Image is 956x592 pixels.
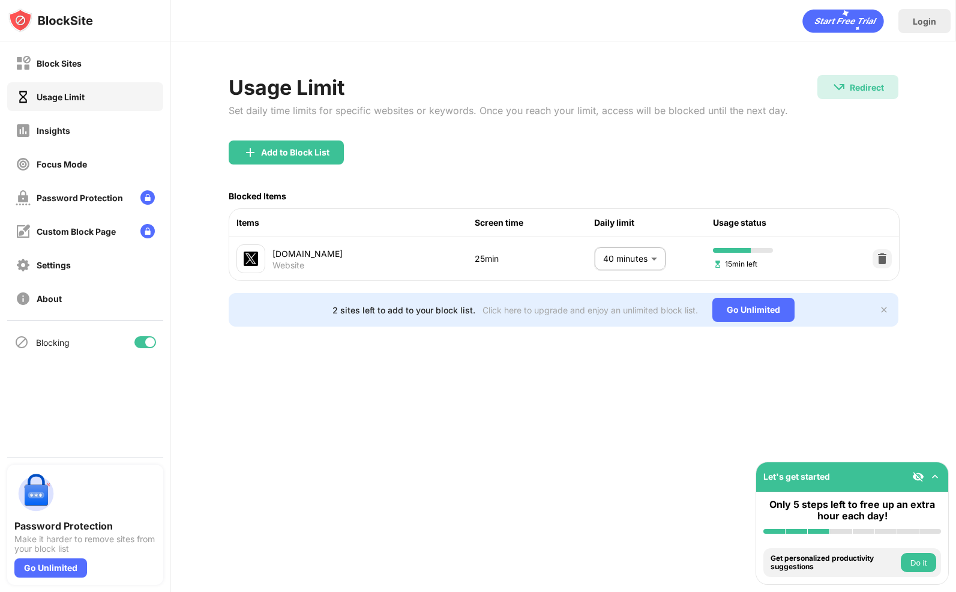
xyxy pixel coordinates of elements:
[14,534,156,554] div: Make it harder to remove sites from your block list
[37,58,82,68] div: Block Sites
[763,471,830,482] div: Let's get started
[140,224,155,238] img: lock-menu.svg
[332,305,475,315] div: 2 sites left to add to your block list.
[16,291,31,306] img: about-off.svg
[16,56,31,71] img: block-off.svg
[879,305,889,315] img: x-button.svg
[36,337,70,348] div: Blocking
[16,224,31,239] img: customize-block-page-off.svg
[8,8,93,32] img: logo-blocksite.svg
[475,252,594,265] div: 25min
[272,260,304,271] div: Website
[37,294,62,304] div: About
[802,9,884,33] div: animation
[16,258,31,273] img: settings-off.svg
[901,553,936,572] button: Do it
[37,193,123,203] div: Password Protection
[483,305,698,315] div: Click here to upgrade and enjoy an unlimited block list.
[771,554,898,572] div: Get personalized productivity suggestions
[37,125,70,136] div: Insights
[140,190,155,205] img: lock-menu.svg
[229,191,286,201] div: Blocked Items
[913,16,936,26] div: Login
[14,520,156,532] div: Password Protection
[229,75,788,100] div: Usage Limit
[236,216,475,229] div: Items
[261,148,329,157] div: Add to Block List
[272,247,475,260] div: [DOMAIN_NAME]
[16,157,31,172] img: focus-off.svg
[594,216,714,229] div: Daily limit
[16,190,31,205] img: password-protection-off.svg
[712,298,795,322] div: Go Unlimited
[37,92,85,102] div: Usage Limit
[713,258,757,270] span: 15min left
[929,471,941,483] img: omni-setup-toggle.svg
[37,260,71,270] div: Settings
[603,252,646,265] p: 40 minutes
[912,471,924,483] img: eye-not-visible.svg
[763,499,941,522] div: Only 5 steps left to free up an extra hour each day!
[475,216,594,229] div: Screen time
[244,252,258,266] img: favicons
[14,472,58,515] img: push-password-protection.svg
[850,82,884,92] div: Redirect
[713,259,723,269] img: hourglass-set.svg
[37,226,116,237] div: Custom Block Page
[16,123,31,138] img: insights-off.svg
[229,104,788,116] div: Set daily time limits for specific websites or keywords. Once you reach your limit, access will b...
[14,335,29,349] img: blocking-icon.svg
[14,558,87,578] div: Go Unlimited
[16,89,31,104] img: time-usage-on.svg
[37,159,87,169] div: Focus Mode
[713,216,832,229] div: Usage status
